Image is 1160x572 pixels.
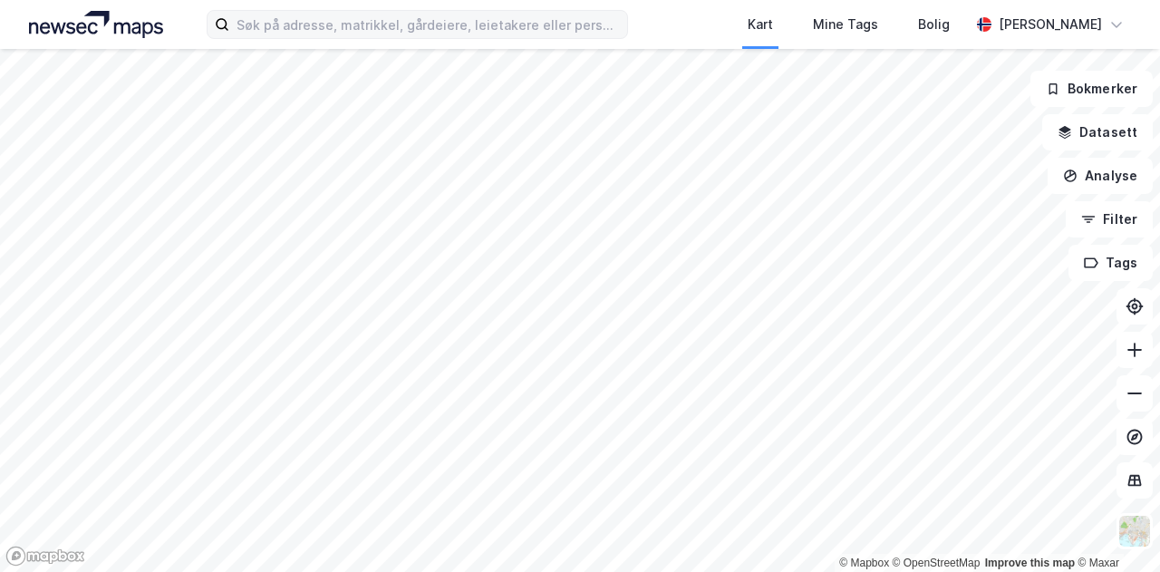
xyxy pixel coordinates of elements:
input: Søk på adresse, matrikkel, gårdeiere, leietakere eller personer [229,11,627,38]
img: logo.a4113a55bc3d86da70a041830d287a7e.svg [29,11,163,38]
div: Mine Tags [813,14,878,35]
div: [PERSON_NAME] [999,14,1102,35]
div: Bolig [918,14,950,35]
div: Kart [748,14,773,35]
iframe: Chat Widget [1069,485,1160,572]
